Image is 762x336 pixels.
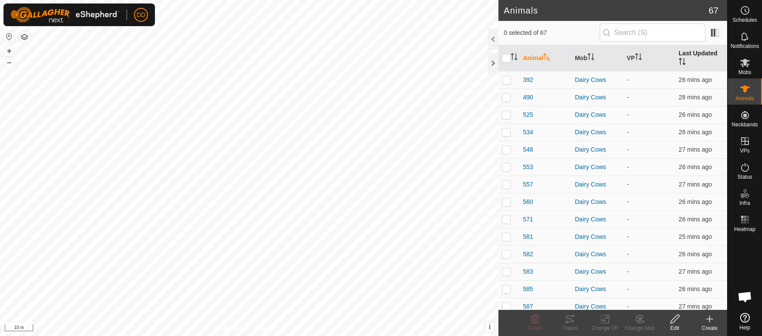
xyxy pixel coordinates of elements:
app-display-virtual-paddock-transition: - [627,76,629,83]
app-display-virtual-paddock-transition: - [627,216,629,223]
span: 587 [523,302,533,311]
span: 560 [523,197,533,207]
span: 557 [523,180,533,189]
span: 12 Sept 2025, 2:43 pm [679,146,712,153]
div: Dairy Cows [575,110,620,119]
span: 12 Sept 2025, 2:43 pm [679,285,712,292]
span: 534 [523,128,533,137]
span: 583 [523,267,533,276]
span: Schedules [732,17,757,23]
div: Edit [657,324,692,332]
div: Dairy Cows [575,145,620,154]
div: Create [692,324,727,332]
span: 12 Sept 2025, 2:45 pm [679,233,712,240]
button: – [4,57,14,68]
span: Status [737,174,752,180]
span: Mobs [738,70,751,75]
span: Heatmap [734,227,755,232]
div: Dairy Cows [575,267,620,276]
span: 585 [523,285,533,294]
div: Change VP [587,324,622,332]
app-display-virtual-paddock-transition: - [627,233,629,240]
span: 0 selected of 67 [504,28,599,37]
app-display-virtual-paddock-transition: - [627,146,629,153]
button: Reset Map [4,31,14,42]
div: Dairy Cows [575,128,620,137]
p-sorticon: Activate to sort [587,54,594,61]
p-sorticon: Activate to sort [679,59,686,66]
a: Privacy Policy [215,325,247,333]
div: Dairy Cows [575,93,620,102]
span: 12 Sept 2025, 2:44 pm [679,163,712,170]
div: Dairy Cows [575,180,620,189]
div: Open chat [732,284,758,310]
span: 582 [523,250,533,259]
app-display-virtual-paddock-transition: - [627,129,629,136]
span: 571 [523,215,533,224]
span: 12 Sept 2025, 2:43 pm [679,303,712,310]
span: 12 Sept 2025, 2:43 pm [679,251,712,258]
app-display-virtual-paddock-transition: - [627,198,629,205]
span: 525 [523,110,533,119]
div: Dairy Cows [575,302,620,311]
p-sorticon: Activate to sort [511,54,518,61]
div: Dairy Cows [575,250,620,259]
span: Notifications [731,44,759,49]
div: Dairy Cows [575,75,620,85]
app-display-virtual-paddock-transition: - [627,268,629,275]
th: Mob [571,45,623,71]
span: Infra [739,200,750,206]
div: Dairy Cows [575,285,620,294]
app-display-virtual-paddock-transition: - [627,303,629,310]
h2: Animals [504,5,709,16]
p-sorticon: Activate to sort [635,54,642,61]
span: DD [137,10,145,20]
span: VPs [740,148,749,153]
span: Delete [528,325,543,331]
app-display-virtual-paddock-transition: - [627,251,629,258]
app-display-virtual-paddock-transition: - [627,181,629,188]
app-display-virtual-paddock-transition: - [627,163,629,170]
app-display-virtual-paddock-transition: - [627,94,629,101]
button: Map Layers [19,32,30,42]
span: 581 [523,232,533,241]
span: 392 [523,75,533,85]
div: Dairy Cows [575,215,620,224]
span: 12 Sept 2025, 2:42 pm [679,268,712,275]
button: i [485,322,494,332]
p-sorticon: Activate to sort [543,54,550,61]
div: Dairy Cows [575,232,620,241]
span: 12 Sept 2025, 2:43 pm [679,181,712,188]
span: 12 Sept 2025, 2:43 pm [679,129,712,136]
span: Neckbands [731,122,758,127]
span: 67 [709,4,718,17]
input: Search (S) [600,24,705,42]
th: Last Updated [675,45,727,71]
div: Dairy Cows [575,163,620,172]
span: 12 Sept 2025, 2:43 pm [679,216,712,223]
app-display-virtual-paddock-transition: - [627,285,629,292]
span: Help [739,325,750,330]
img: Gallagher Logo [10,7,120,23]
th: Animal [519,45,571,71]
span: 12 Sept 2025, 2:44 pm [679,111,712,118]
span: 553 [523,163,533,172]
a: Help [728,309,762,334]
span: 490 [523,93,533,102]
app-display-virtual-paddock-transition: - [627,111,629,118]
span: 12 Sept 2025, 2:43 pm [679,198,712,205]
div: Dairy Cows [575,197,620,207]
button: + [4,46,14,56]
a: Contact Us [258,325,284,333]
span: 12 Sept 2025, 2:41 pm [679,94,712,101]
span: Animals [735,96,754,101]
span: 12 Sept 2025, 2:43 pm [679,76,712,83]
th: VP [623,45,675,71]
div: Tracks [553,324,587,332]
span: 548 [523,145,533,154]
div: Change Mob [622,324,657,332]
span: i [489,323,491,331]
